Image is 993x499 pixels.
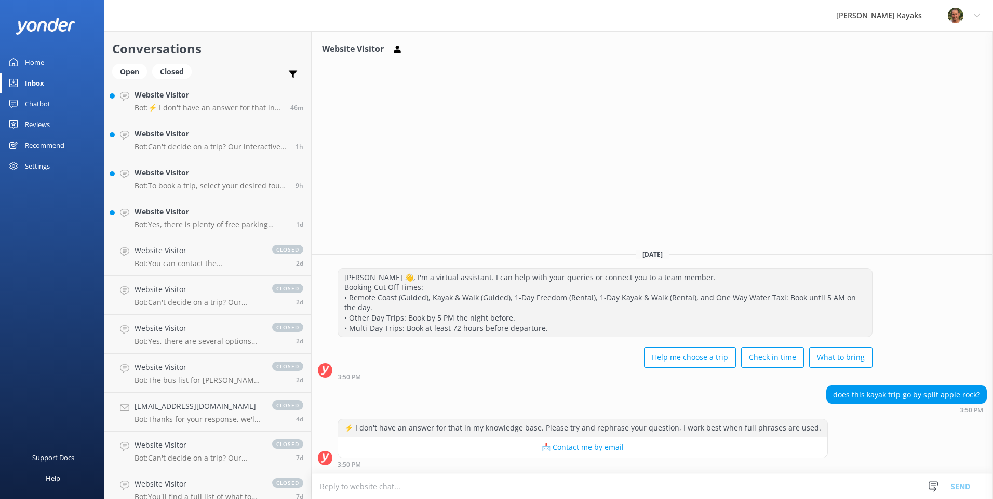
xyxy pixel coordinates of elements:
[338,437,827,458] button: 📩 Contact me by email
[948,8,963,23] img: 49-1662257987.jpg
[338,461,828,468] div: Oct 01 2025 03:50pm (UTC +13:00) Pacific/Auckland
[135,439,262,451] h4: Website Visitor
[338,462,361,468] strong: 3:50 PM
[272,323,303,332] span: closed
[296,259,303,268] span: Sep 29 2025 02:13pm (UTC +13:00) Pacific/Auckland
[135,220,288,229] p: Bot: Yes, there is plenty of free parking available at our base, including space for campervans. ...
[272,245,303,254] span: closed
[135,376,262,385] p: Bot: The bus list for [PERSON_NAME] or Motueka can be found at [URL][DOMAIN_NAME]. The bus operat...
[25,114,50,135] div: Reviews
[32,447,74,468] div: Support Docs
[25,135,64,156] div: Recommend
[296,298,303,307] span: Sep 28 2025 08:33pm (UTC +13:00) Pacific/Auckland
[152,64,192,79] div: Closed
[296,337,303,345] span: Sep 28 2025 05:21pm (UTC +13:00) Pacific/Auckland
[338,419,827,437] div: ⚡ I don't have an answer for that in my knowledge base. Please try and rephrase your question, I ...
[104,315,311,354] a: Website VisitorBot:Yes, there are several options for kids: - The Split Apple Classic trip is sui...
[135,245,262,256] h4: Website Visitor
[152,65,197,77] a: Closed
[135,259,262,268] p: Bot: You can contact the [PERSON_NAME] Kayaks team by calling [PHONE_NUMBER] or emailing [EMAIL_A...
[104,237,311,276] a: Website VisitorBot:You can contact the [PERSON_NAME] Kayaks team by calling [PHONE_NUMBER] or ema...
[135,181,288,190] p: Bot: To book a trip, select your desired tour from the options available on our website. Each tri...
[112,65,152,77] a: Open
[296,220,303,229] span: Sep 29 2025 10:48pm (UTC +13:00) Pacific/Auckland
[135,128,288,140] h4: Website Visitor
[338,374,361,380] strong: 3:50 PM
[25,156,50,176] div: Settings
[135,400,262,412] h4: [EMAIL_ADDRESS][DOMAIN_NAME]
[104,432,311,470] a: Website VisitorBot:Can't decide on a trip? Our interactive quiz can help recommend a great trip t...
[272,362,303,371] span: closed
[636,250,669,259] span: [DATE]
[135,453,262,463] p: Bot: Can't decide on a trip? Our interactive quiz can help recommend a great trip to take! Just c...
[112,39,303,59] h2: Conversations
[104,393,311,432] a: [EMAIL_ADDRESS][DOMAIN_NAME]Bot:Thanks for your response, we'll get back to you as soon as we can...
[135,103,283,113] p: Bot: ⚡ I don't have an answer for that in my knowledge base. Please try and rephrase your questio...
[290,103,303,112] span: Oct 01 2025 03:25pm (UTC +13:00) Pacific/Auckland
[104,81,311,120] a: Website VisitorBot:⚡ I don't have an answer for that in my knowledge base. Please try and rephras...
[104,276,311,315] a: Website VisitorBot:Can't decide on a trip? Our interactive quiz can help recommend a great trip t...
[104,198,311,237] a: Website VisitorBot:Yes, there is plenty of free parking available at our base, including space fo...
[296,453,303,462] span: Sep 24 2025 10:58am (UTC +13:00) Pacific/Auckland
[322,43,384,56] h3: Website Visitor
[135,298,262,307] p: Bot: Can't decide on a trip? Our interactive quiz can help recommend a great trip to take! Just c...
[827,386,986,404] div: does this kayak trip go by split apple rock?
[25,93,50,114] div: Chatbot
[135,206,288,217] h4: Website Visitor
[104,120,311,159] a: Website VisitorBot:Can't decide on a trip? Our interactive quiz can help recommend a great trip t...
[135,284,262,295] h4: Website Visitor
[135,414,262,424] p: Bot: Thanks for your response, we'll get back to you as soon as we can during opening hours.
[338,269,872,337] div: [PERSON_NAME] 👋, I'm a virtual assistant. I can help with your queries or connect you to a team m...
[112,64,147,79] div: Open
[16,18,75,35] img: yonder-white-logo.png
[272,478,303,488] span: closed
[25,73,44,93] div: Inbox
[741,347,804,368] button: Check in time
[272,284,303,293] span: closed
[135,478,262,490] h4: Website Visitor
[135,167,288,178] h4: Website Visitor
[296,181,303,190] span: Oct 01 2025 07:05am (UTC +13:00) Pacific/Auckland
[104,159,311,198] a: Website VisitorBot:To book a trip, select your desired tour from the options available on our web...
[826,406,987,413] div: Oct 01 2025 03:50pm (UTC +13:00) Pacific/Auckland
[272,439,303,449] span: closed
[809,347,873,368] button: What to bring
[135,142,288,151] p: Bot: Can't decide on a trip? Our interactive quiz can help recommend a great trip to take! Just c...
[296,142,303,151] span: Oct 01 2025 03:01pm (UTC +13:00) Pacific/Auckland
[135,337,262,346] p: Bot: Yes, there are several options for kids: - The Split Apple Classic trip is suitable for chil...
[135,362,262,373] h4: Website Visitor
[644,347,736,368] button: Help me choose a trip
[296,376,303,384] span: Sep 28 2025 05:14pm (UTC +13:00) Pacific/Auckland
[338,373,873,380] div: Oct 01 2025 03:50pm (UTC +13:00) Pacific/Auckland
[135,323,262,334] h4: Website Visitor
[46,468,60,489] div: Help
[960,407,983,413] strong: 3:50 PM
[25,52,44,73] div: Home
[296,414,303,423] span: Sep 27 2025 07:32am (UTC +13:00) Pacific/Auckland
[272,400,303,410] span: closed
[104,354,311,393] a: Website VisitorBot:The bus list for [PERSON_NAME] or Motueka can be found at [URL][DOMAIN_NAME]. ...
[135,89,283,101] h4: Website Visitor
